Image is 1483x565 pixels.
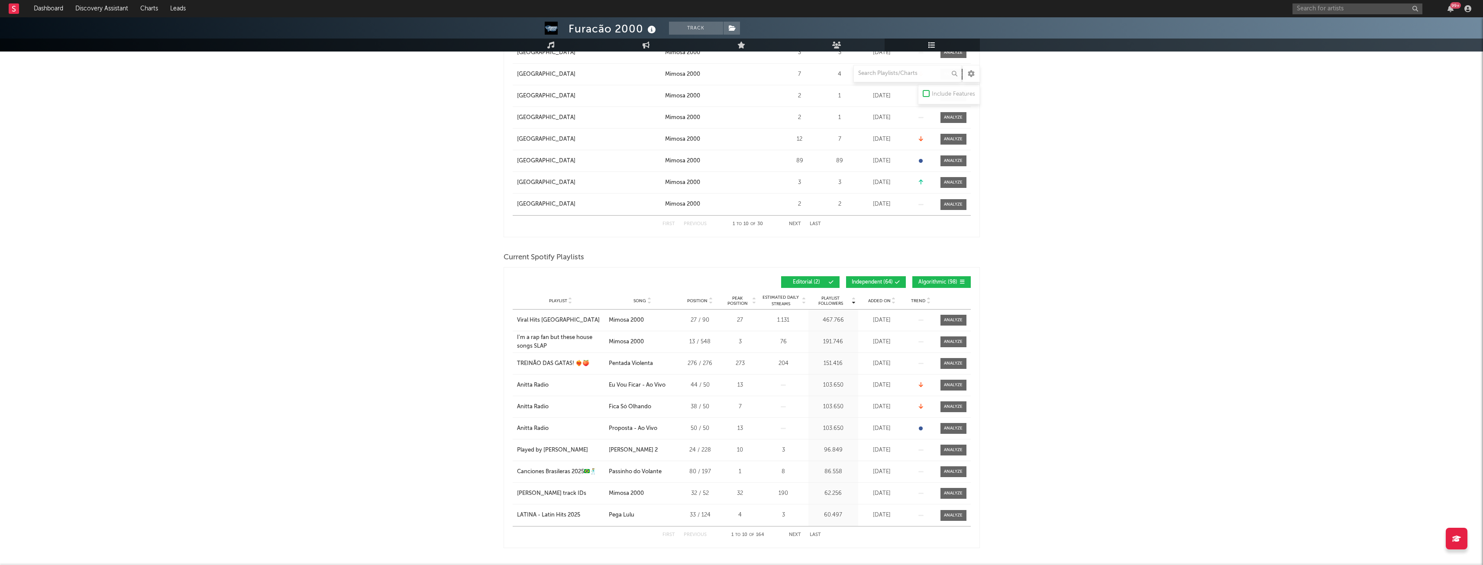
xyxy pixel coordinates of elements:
div: 62.256 [811,489,856,498]
div: Proposta - Ao Vivo [609,424,657,433]
div: 27 [724,316,756,325]
div: [GEOGRAPHIC_DATA] [517,200,575,209]
div: 1 [824,113,856,122]
button: Last [810,222,821,226]
div: 273 [724,359,756,368]
div: 60.497 [811,511,856,520]
div: [DATE] [860,200,904,209]
div: 151.416 [811,359,856,368]
a: TREINÃO DAS GATAS! ❤️‍🔥🍑 [517,359,604,368]
div: 103.650 [811,381,856,390]
div: 13 / 548 [681,338,720,346]
div: [GEOGRAPHIC_DATA] [517,48,575,57]
div: 50 / 50 [681,424,720,433]
div: Played by [PERSON_NAME] [517,446,588,455]
div: 2 [824,200,856,209]
a: Viral Hits [GEOGRAPHIC_DATA] [517,316,604,325]
div: Mimosa 2000 [609,338,644,346]
div: Passinho do Volante [609,468,662,476]
div: TREINÃO DAS GATAS! ❤️‍🔥🍑 [517,359,589,368]
a: Mimosa 2000 [665,157,776,165]
div: 38 / 50 [681,403,720,411]
div: [DATE] [860,468,904,476]
div: [DATE] [860,338,904,346]
div: 4 [824,70,856,79]
div: 12 [780,135,819,144]
div: Viral Hits [GEOGRAPHIC_DATA] [517,316,600,325]
div: 4 [724,511,756,520]
div: 1 [824,92,856,100]
a: Mimosa 2000 [665,48,776,57]
button: Last [810,533,821,537]
a: I'm a rap fan but these house songs SLAP [517,333,604,350]
button: Next [789,533,801,537]
div: [DATE] [860,403,904,411]
div: Mimosa 2000 [665,113,700,122]
a: Anitta Radio [517,424,604,433]
div: [DATE] [860,359,904,368]
div: [DATE] [860,489,904,498]
div: Mimosa 2000 [609,489,644,498]
div: 86.558 [811,468,856,476]
a: Mimosa 2000 [665,135,776,144]
div: Anitta Radio [517,381,549,390]
div: Anitta Radio [517,403,549,411]
div: 27 / 90 [681,316,720,325]
div: 103.650 [811,424,856,433]
div: 276 / 276 [681,359,720,368]
div: 89 [780,157,819,165]
div: 3 [761,511,806,520]
span: Estimated Daily Streams [761,294,801,307]
button: 99+ [1447,5,1454,12]
div: 1 10 164 [724,530,772,540]
div: Include Features [932,89,975,100]
div: [DATE] [860,157,904,165]
div: 3 [824,48,856,57]
span: to [735,533,740,537]
div: 80 / 197 [681,468,720,476]
div: 89 [824,157,856,165]
div: Mimosa 2000 [609,316,644,325]
div: [GEOGRAPHIC_DATA] [517,178,575,187]
a: Mimosa 2000 [665,113,776,122]
div: 13 [724,424,756,433]
div: Pega Lulu [609,511,634,520]
div: [DATE] [860,446,904,455]
a: [GEOGRAPHIC_DATA] [517,200,661,209]
div: [DATE] [860,48,904,57]
div: 13 [724,381,756,390]
div: 2 [780,200,819,209]
span: Position [687,298,708,303]
div: 96.849 [811,446,856,455]
input: Search Playlists/Charts [853,65,962,82]
div: [GEOGRAPHIC_DATA] [517,92,575,100]
div: 204 [761,359,806,368]
div: 3 [761,446,806,455]
div: [DATE] [860,511,904,520]
button: First [662,222,675,226]
div: 10 [724,446,756,455]
button: Previous [684,222,707,226]
a: [PERSON_NAME] track IDs [517,489,604,498]
a: Anitta Radio [517,403,604,411]
a: Mimosa 2000 [665,70,776,79]
a: Canciones Brasileras 2025🇧🇷🕺 [517,468,604,476]
div: [DATE] [860,316,904,325]
div: 44 / 50 [681,381,720,390]
div: 7 [780,70,819,79]
div: Canciones Brasileras 2025🇧🇷🕺 [517,468,597,476]
a: [GEOGRAPHIC_DATA] [517,178,661,187]
a: Mimosa 2000 [665,200,776,209]
div: 190 [761,489,806,498]
div: 7 [824,135,856,144]
span: Independent ( 64 ) [852,280,893,285]
span: Algorithmic ( 98 ) [918,280,958,285]
a: [GEOGRAPHIC_DATA] [517,48,661,57]
div: 2 [780,113,819,122]
div: 191.746 [811,338,856,346]
a: LATINA - Latin Hits 2025 [517,511,604,520]
button: Editorial(2) [781,276,840,288]
div: [GEOGRAPHIC_DATA] [517,135,575,144]
div: [DATE] [860,113,904,122]
div: 467.766 [811,316,856,325]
